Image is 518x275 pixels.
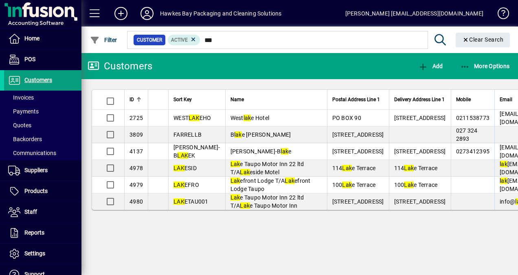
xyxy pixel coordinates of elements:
span: 4980 [129,198,143,205]
span: Staff [24,208,37,215]
em: LAK [177,152,188,159]
span: Invoices [8,94,34,101]
span: WEST EHO [173,115,211,121]
div: [PERSON_NAME] [EMAIL_ADDRESS][DOMAIN_NAME] [345,7,483,20]
em: lak [244,115,251,121]
span: e Taupo Motor Inn 22 ltd T/A e Taupo Motor Inn [230,194,304,209]
button: Clear [456,33,510,47]
span: 3809 [129,131,143,138]
span: ID [129,95,134,104]
span: Clear Search [462,36,504,43]
em: Lak [230,177,240,184]
span: Active [171,37,188,43]
span: 2725 [129,115,143,121]
span: 114 e Terrace [394,165,438,171]
span: Postal Address Line 1 [332,95,380,104]
span: [STREET_ADDRESS] [394,148,446,155]
em: Lak [404,165,414,171]
a: Products [4,181,81,202]
em: LAK [189,115,200,121]
a: POS [4,49,81,70]
span: 027 324 2893 [456,127,478,142]
em: Lak [342,165,352,171]
span: Reports [24,229,44,236]
span: Delivery Address Line 1 [394,95,445,104]
em: Lak [230,194,240,201]
span: 0273412395 [456,148,490,155]
span: Sort Key [173,95,192,104]
a: Quotes [4,118,81,132]
div: Customers [88,60,152,73]
em: LAK [173,198,184,205]
span: 4978 [129,165,143,171]
span: POS [24,56,35,62]
span: [PERSON_NAME]-B e [230,148,292,155]
em: lak [234,131,242,138]
a: Reports [4,223,81,243]
span: Customer [137,36,162,44]
span: West e Hotel [230,115,270,121]
span: ETAU001 [173,198,209,205]
button: Add [108,6,134,21]
span: EFRO [173,182,199,188]
span: Backorders [8,136,42,142]
span: Products [24,188,48,194]
span: Payments [8,108,39,115]
span: efront Lodge T/A efront Lodge Taupo [230,177,311,192]
span: 0211538773 [456,115,490,121]
span: [STREET_ADDRESS] [332,131,384,138]
span: ESID [173,165,197,171]
em: LAK [173,182,184,188]
span: Home [24,35,40,42]
mat-chip: Activation Status: Active [168,35,200,45]
span: 4979 [129,182,143,188]
em: Lak [240,169,250,175]
span: 114 e Terrace [332,165,376,171]
div: ID [129,95,143,104]
a: Communications [4,146,81,160]
em: Lak [404,182,414,188]
span: 100 e Terrace [332,182,376,188]
div: Hawkes Bay Packaging and Cleaning Solutions [160,7,282,20]
div: Name [230,95,322,104]
span: [STREET_ADDRESS] [332,148,384,155]
span: Email [500,95,512,104]
span: Settings [24,250,45,257]
span: B e [PERSON_NAME] [230,131,291,138]
em: Lak [285,177,294,184]
span: [PERSON_NAME]-B EK [173,144,220,159]
button: More Options [458,59,512,73]
a: Backorders [4,132,81,146]
em: lak [500,161,507,167]
span: Filter [90,37,117,43]
a: Invoices [4,91,81,104]
span: Suppliers [24,167,48,173]
a: Settings [4,244,81,264]
span: e Taupo Motor Inn 22 ltd T/A eside Motel [230,161,304,175]
em: Lak [342,182,352,188]
div: Mobile [456,95,490,104]
span: Customers [24,77,52,83]
a: Payments [4,104,81,118]
em: LAK [173,165,184,171]
span: FARRELLB [173,131,202,138]
a: Suppliers [4,160,81,181]
a: Staff [4,202,81,222]
em: Lak [240,202,250,209]
em: lak [500,177,507,184]
span: More Options [460,63,510,69]
span: Add [418,63,443,69]
a: Knowledge Base [492,2,508,28]
em: lak [281,148,288,155]
button: Profile [134,6,160,21]
span: [STREET_ADDRESS] [332,198,384,205]
span: [STREET_ADDRESS] [394,115,446,121]
a: Home [4,29,81,49]
span: Quotes [8,122,31,129]
span: [STREET_ADDRESS] [394,198,446,205]
span: Communications [8,150,56,156]
em: Lak [230,161,240,167]
span: 4137 [129,148,143,155]
span: Name [230,95,244,104]
button: Add [416,59,445,73]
